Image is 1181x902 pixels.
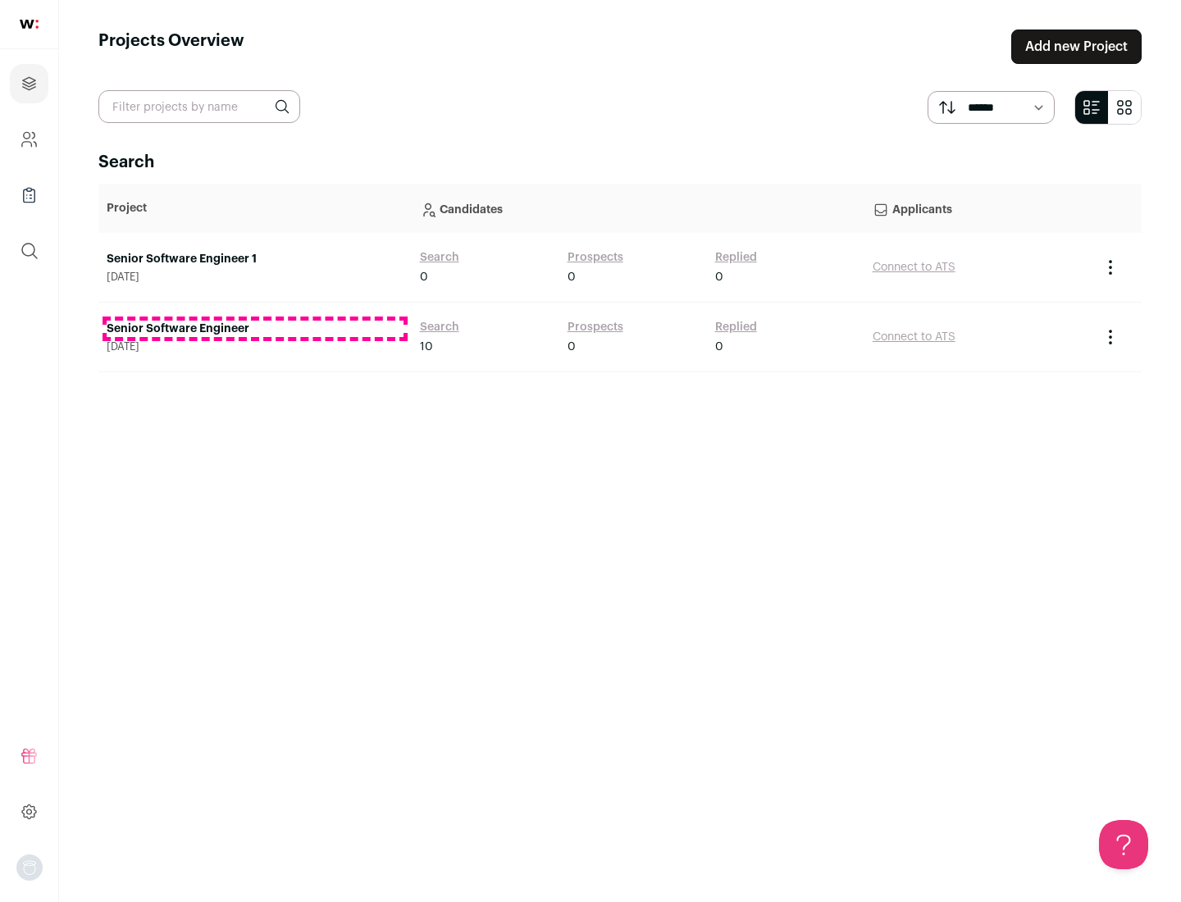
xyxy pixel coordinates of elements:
[873,262,955,273] a: Connect to ATS
[568,249,623,266] a: Prospects
[420,319,459,335] a: Search
[107,321,404,337] a: Senior Software Engineer
[873,192,1084,225] p: Applicants
[873,331,955,343] a: Connect to ATS
[10,120,48,159] a: Company and ATS Settings
[16,854,43,881] img: nopic.png
[10,64,48,103] a: Projects
[1099,820,1148,869] iframe: Help Scout Beacon - Open
[715,269,723,285] span: 0
[420,192,856,225] p: Candidates
[107,251,404,267] a: Senior Software Engineer 1
[10,175,48,215] a: Company Lists
[1011,30,1142,64] a: Add new Project
[420,339,433,355] span: 10
[568,339,576,355] span: 0
[420,269,428,285] span: 0
[568,269,576,285] span: 0
[420,249,459,266] a: Search
[568,319,623,335] a: Prospects
[107,271,404,284] span: [DATE]
[16,854,43,881] button: Open dropdown
[98,151,1142,174] h2: Search
[715,319,757,335] a: Replied
[1101,257,1120,277] button: Project Actions
[715,249,757,266] a: Replied
[715,339,723,355] span: 0
[1101,327,1120,347] button: Project Actions
[98,30,244,64] h1: Projects Overview
[98,90,300,123] input: Filter projects by name
[107,340,404,353] span: [DATE]
[20,20,39,29] img: wellfound-shorthand-0d5821cbd27db2630d0214b213865d53afaa358527fdda9d0ea32b1df1b89c2c.svg
[107,200,404,216] p: Project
